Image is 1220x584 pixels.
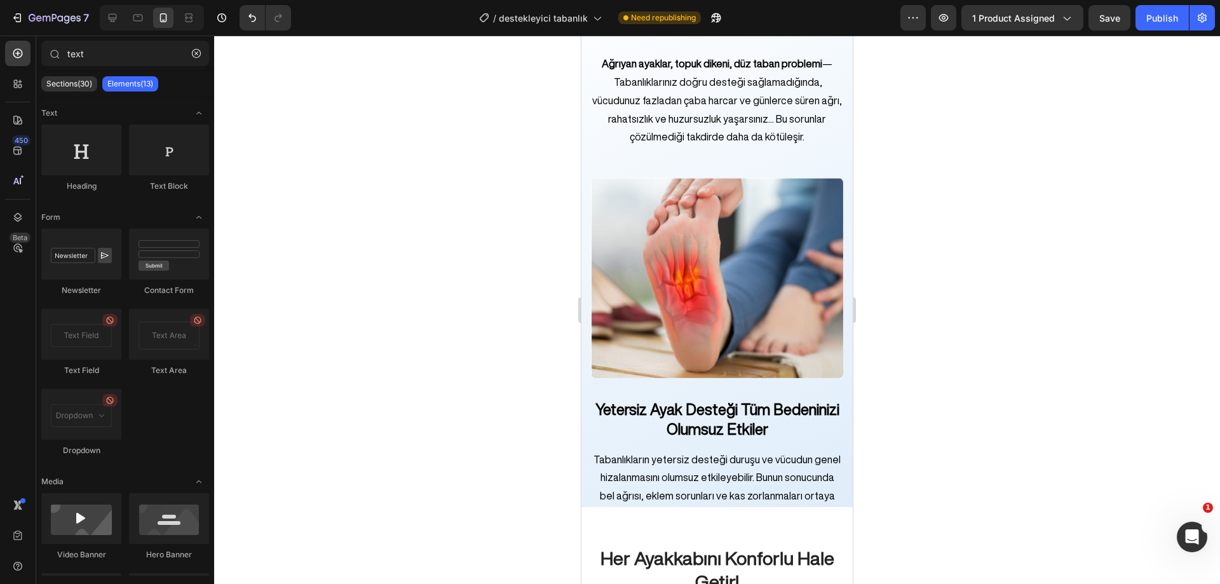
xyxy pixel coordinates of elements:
[41,180,121,192] div: Heading
[189,207,209,227] span: Toggle open
[41,476,64,487] span: Media
[41,549,121,560] div: Video Banner
[41,107,57,119] span: Text
[1203,503,1213,513] span: 1
[46,79,92,89] p: Sections(30)
[83,10,89,25] p: 7
[1135,5,1189,31] button: Publish
[41,445,121,456] div: Dropdown
[41,41,209,66] input: Search Sections & Elements
[581,36,853,584] iframe: Design area
[10,233,30,243] div: Beta
[129,365,209,376] div: Text Area
[189,103,209,123] span: Toggle open
[5,5,95,31] button: 7
[41,365,121,376] div: Text Field
[129,180,209,192] div: Text Block
[972,11,1055,25] span: 1 product assigned
[1146,11,1178,25] div: Publish
[189,472,209,492] span: Toggle open
[240,5,291,31] div: Undo/Redo
[1099,13,1120,24] span: Save
[1177,522,1207,552] iframe: Intercom live chat
[631,12,696,24] span: Need republishing
[961,5,1083,31] button: 1 product assigned
[499,11,588,25] span: destekleyici tabanlık
[41,285,121,296] div: Newsletter
[129,285,209,296] div: Contact Form
[41,212,60,223] span: Form
[493,11,496,25] span: /
[129,549,209,560] div: Hero Banner
[10,510,262,560] h2: Her Ayakkabını Konforlu Hale Getir!
[1088,5,1130,31] button: Save
[107,79,153,89] p: Elements(13)
[12,135,30,146] div: 450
